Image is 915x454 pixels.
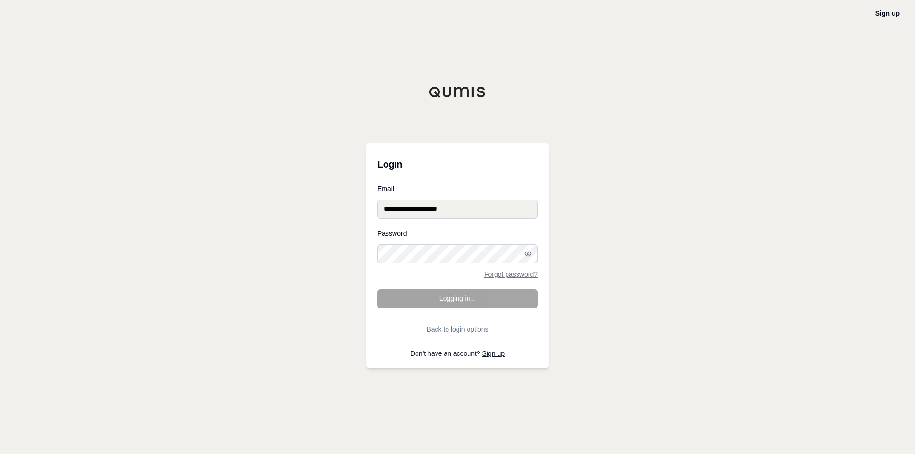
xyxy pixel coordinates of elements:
p: Don't have an account? [377,350,538,357]
a: Sign up [482,350,505,357]
img: Qumis [429,86,486,98]
a: Sign up [875,10,900,17]
a: Forgot password? [484,271,538,278]
button: Back to login options [377,320,538,339]
h3: Login [377,155,538,174]
label: Password [377,230,538,237]
label: Email [377,185,538,192]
